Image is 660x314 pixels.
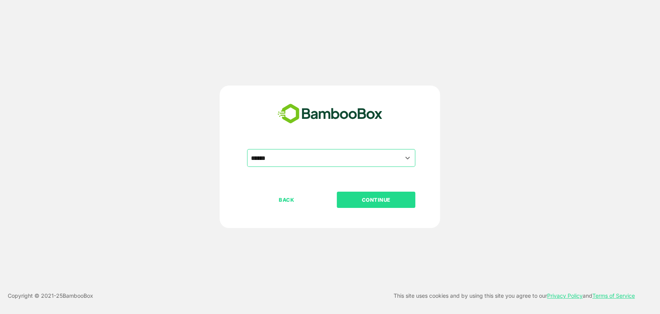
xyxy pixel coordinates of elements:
a: Terms of Service [592,292,635,299]
button: BACK [247,192,326,208]
p: BACK [248,196,325,204]
img: bamboobox [273,101,387,127]
p: Copyright © 2021- 25 BambooBox [8,291,93,300]
p: This site uses cookies and by using this site you agree to our and [394,291,635,300]
button: Open [402,153,413,163]
a: Privacy Policy [547,292,583,299]
button: CONTINUE [337,192,415,208]
p: CONTINUE [338,196,415,204]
